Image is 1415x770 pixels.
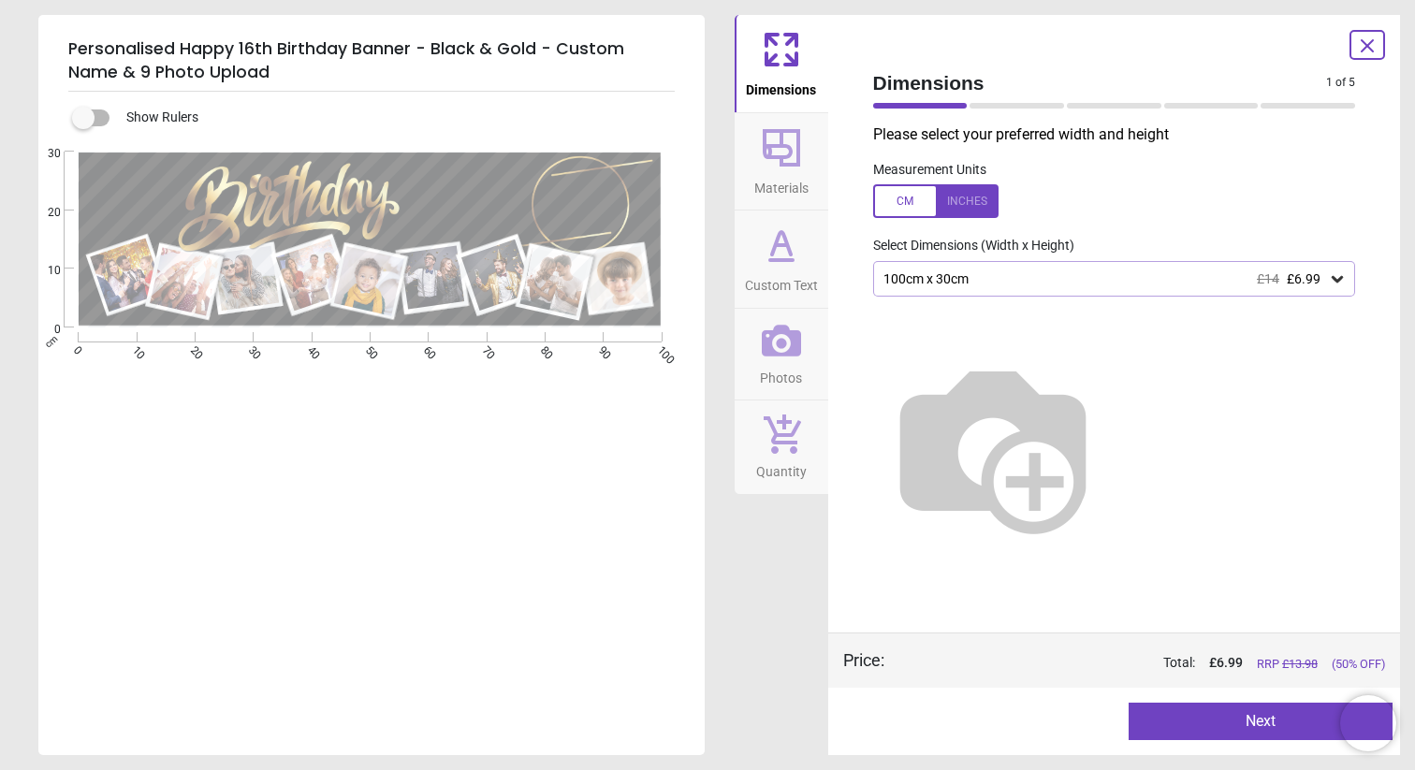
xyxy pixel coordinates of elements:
span: Dimensions [873,69,1327,96]
div: Show Rulers [83,107,705,129]
span: 1 of 5 [1326,75,1355,91]
button: Custom Text [735,211,828,308]
span: Photos [760,360,802,388]
span: Custom Text [745,268,818,296]
span: £ [1209,654,1243,673]
span: Materials [754,170,809,198]
span: £6.99 [1287,271,1320,286]
img: Helper for size comparison [873,327,1113,566]
span: (50% OFF) [1332,656,1385,673]
button: Next [1129,703,1393,740]
button: Dimensions [735,15,828,112]
span: 30 [25,146,61,162]
label: Measurement Units [873,161,986,180]
span: £14 [1257,271,1279,286]
span: Quantity [756,454,807,482]
span: 20 [25,205,61,221]
label: Select Dimensions (Width x Height) [858,237,1074,255]
span: RRP [1257,656,1318,673]
span: 0 [25,322,61,338]
button: Photos [735,309,828,400]
div: Total: [912,654,1386,673]
span: Dimensions [746,72,816,100]
p: Please select your preferred width and height [873,124,1371,145]
div: Price : [843,648,884,672]
span: 10 [25,263,61,279]
span: 6.99 [1217,655,1243,670]
button: Quantity [735,400,828,494]
button: Materials [735,113,828,211]
span: £ 13.98 [1282,657,1318,671]
div: 100cm x 30cm [882,271,1329,287]
iframe: Brevo live chat [1340,695,1396,751]
h5: Personalised Happy 16th Birthday Banner - Black & Gold - Custom Name & 9 Photo Upload [68,30,675,92]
